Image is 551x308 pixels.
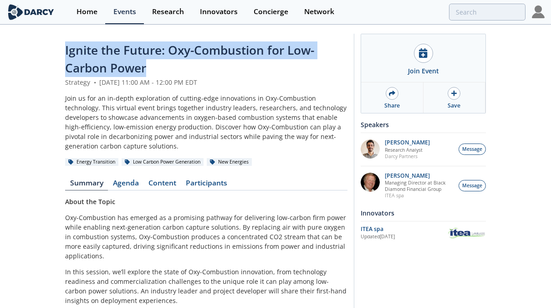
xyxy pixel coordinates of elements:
[361,139,380,159] img: e78dc165-e339-43be-b819-6f39ce58aec6
[361,173,380,192] img: 5c882eca-8b14-43be-9dc2-518e113e9a37
[6,4,56,20] img: logo-wide.svg
[65,77,347,87] div: Strategy [DATE] 11:00 AM - 12:00 PM EDT
[113,8,136,15] div: Events
[385,173,454,179] p: [PERSON_NAME]
[462,182,482,190] span: Message
[65,158,118,166] div: Energy Transition
[65,197,115,206] strong: About the Topic
[361,117,486,133] div: Speakers
[385,147,430,153] p: Research Analyst
[65,93,347,151] div: Join us for an in-depth exploration of cutting-edge innovations in Oxy-Combustion technology. Thi...
[181,180,232,190] a: Participants
[207,158,252,166] div: New Energies
[361,225,486,241] a: ITEA spa Updated[DATE] ITEA spa
[408,66,439,76] div: Join Event
[65,180,108,190] a: Summary
[65,267,347,305] p: In this session, we’ll explore the state of Oxy-Combustion innovation, from technology readiness ...
[385,192,454,199] p: ITEA spa
[532,5,545,18] img: Profile
[152,8,184,15] div: Research
[304,8,334,15] div: Network
[361,205,486,221] div: Innovators
[385,153,430,159] p: Darcy Partners
[385,180,454,192] p: Managing Director at Black Diamond Financial Group
[108,180,143,190] a: Agenda
[77,8,97,15] div: Home
[65,213,347,261] p: Oxy-Combustion has emerged as a promising pathway for delivering low-carbon firm power while enab...
[384,102,400,110] div: Share
[65,42,314,76] span: Ignite the Future: Oxy-Combustion for Low-Carbon Power
[92,78,97,87] span: •
[361,233,448,241] div: Updated [DATE]
[361,225,448,233] div: ITEA spa
[254,8,288,15] div: Concierge
[462,146,482,153] span: Message
[385,139,430,146] p: [PERSON_NAME]
[449,4,525,21] input: Advanced Search
[448,102,460,110] div: Save
[459,144,486,155] button: Message
[459,180,486,191] button: Message
[448,226,486,240] img: ITEA spa
[122,158,204,166] div: Low Carbon Power Generation
[143,180,181,190] a: Content
[200,8,238,15] div: Innovators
